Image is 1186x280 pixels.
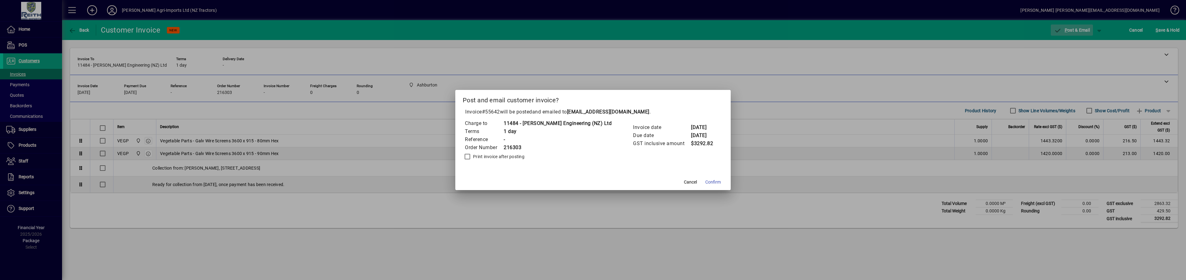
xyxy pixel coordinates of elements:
button: Cancel [680,176,700,188]
td: Invoice date [633,123,691,131]
td: 216303 [503,144,612,152]
td: - [503,136,612,144]
td: Due date [633,131,691,140]
td: 11484 - [PERSON_NAME] Engineering (NZ) Ltd [503,119,612,127]
h2: Post and email customer invoice? [455,90,731,108]
td: [DATE] [691,131,716,140]
button: Confirm [703,176,723,188]
td: [DATE] [691,123,716,131]
td: 1 day [503,127,612,136]
td: Order Number [465,144,503,152]
span: Confirm [705,179,721,185]
td: $3292.82 [691,140,716,148]
span: #55642 [482,109,500,115]
p: Invoice will be posted . [463,108,723,116]
td: GST inclusive amount [633,140,691,148]
b: [EMAIL_ADDRESS][DOMAIN_NAME] [567,109,649,115]
span: and emailed to [532,109,649,115]
td: Terms [465,127,503,136]
td: Reference [465,136,503,144]
td: Charge to [465,119,503,127]
label: Print invoice after posting [472,153,524,160]
span: Cancel [684,179,697,185]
